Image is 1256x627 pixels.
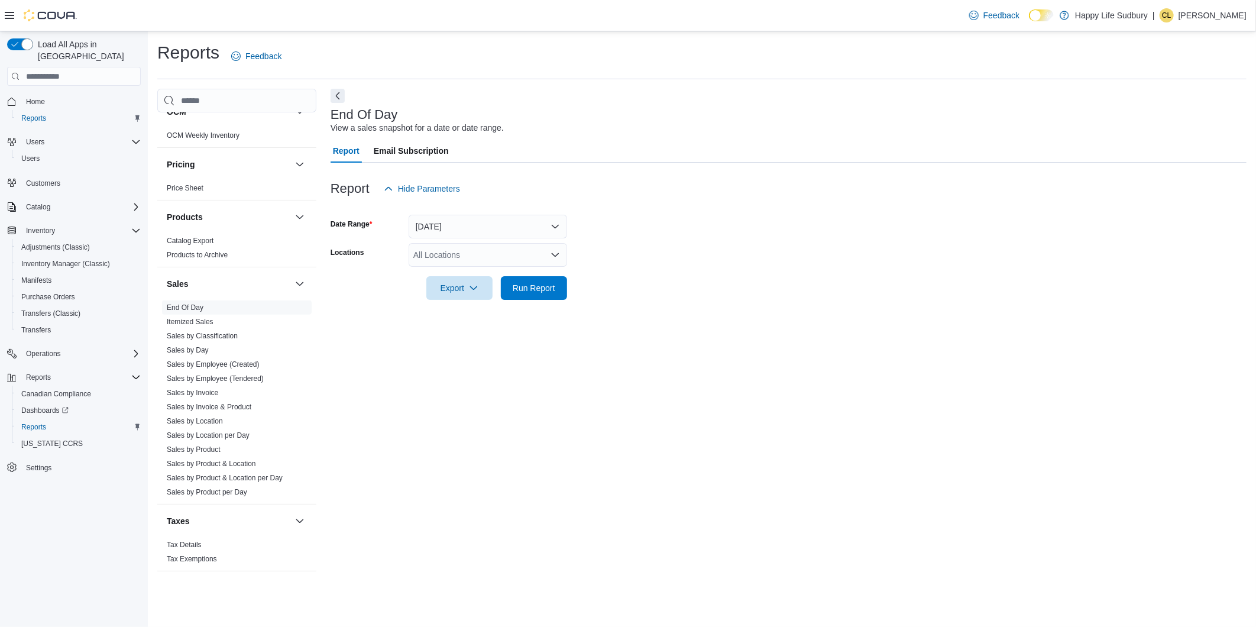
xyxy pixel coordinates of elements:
span: Reports [26,373,51,382]
span: Canadian Compliance [21,389,91,399]
button: Hide Parameters [379,177,465,201]
a: Settings [21,461,56,475]
button: Next [331,89,345,103]
a: OCM Weekly Inventory [167,131,239,140]
span: Feedback [983,9,1019,21]
h3: End Of Day [331,108,398,122]
div: Products [157,234,316,267]
label: Date Range [331,219,373,229]
span: Transfers (Classic) [21,309,80,318]
button: Catalog [2,199,145,215]
h3: Taxes [167,515,190,527]
span: Catalog [26,202,50,212]
span: Users [21,135,141,149]
button: Purchase Orders [12,289,145,305]
button: Reports [12,110,145,127]
a: End Of Day [167,303,203,312]
a: Tax Exemptions [167,555,217,563]
a: Dashboards [12,402,145,419]
span: CL [1162,8,1171,22]
nav: Complex example [7,88,141,507]
button: Pricing [293,157,307,172]
button: Adjustments (Classic) [12,239,145,256]
a: Sales by Employee (Created) [167,360,260,369]
img: Cova [24,9,77,21]
span: Customers [21,175,141,190]
span: Sales by Product per Day [167,487,247,497]
span: Transfers [17,323,141,337]
span: Inventory [21,224,141,238]
h1: Reports [157,41,219,64]
a: Feedback [964,4,1024,27]
div: View a sales snapshot for a date or date range. [331,122,504,134]
a: Itemized Sales [167,318,213,326]
button: Customers [2,174,145,191]
a: Sales by Product per Day [167,488,247,496]
span: Sales by Employee (Tendered) [167,374,264,383]
button: Catalog [21,200,55,214]
span: Users [21,154,40,163]
span: Operations [26,349,61,358]
span: Sales by Invoice & Product [167,402,251,412]
button: Operations [21,347,66,361]
span: Canadian Compliance [17,387,141,401]
h3: Products [167,211,203,223]
p: | [1153,8,1155,22]
span: Hide Parameters [398,183,460,195]
div: OCM [157,128,316,147]
span: Products to Archive [167,250,228,260]
span: Reports [21,114,46,123]
a: Feedback [226,44,286,68]
span: Manifests [21,276,51,285]
button: Products [167,211,290,223]
span: Catalog Export [167,236,213,245]
button: [US_STATE] CCRS [12,435,145,452]
span: Customers [26,179,60,188]
a: Sales by Employee (Tendered) [167,374,264,383]
span: Sales by Location per Day [167,431,250,440]
span: Manifests [17,273,141,287]
span: Inventory Manager (Classic) [17,257,141,271]
span: Home [26,97,45,106]
h3: Pricing [167,159,195,170]
span: Operations [21,347,141,361]
button: Users [2,134,145,150]
button: Inventory Manager (Classic) [12,256,145,272]
span: Inventory [26,226,55,235]
button: Open list of options [551,250,560,260]
span: Sales by Classification [167,331,238,341]
span: Feedback [245,50,281,62]
label: Locations [331,248,364,257]
span: Export [433,276,485,300]
a: Products to Archive [167,251,228,259]
a: [US_STATE] CCRS [17,437,88,451]
button: Sales [167,278,290,290]
button: Products [293,210,307,224]
a: Users [17,151,44,166]
button: Reports [21,370,56,384]
button: Pricing [167,159,290,170]
span: Reports [21,422,46,432]
div: Sales [157,300,316,504]
a: Sales by Product [167,445,221,454]
h3: Report [331,182,370,196]
span: Email Subscription [374,139,449,163]
button: Canadian Compliance [12,386,145,402]
button: Sales [293,277,307,291]
button: Transfers [12,322,145,338]
a: Inventory Manager (Classic) [17,257,115,271]
span: Sales by Product & Location per Day [167,473,283,483]
a: Sales by Location per Day [167,431,250,439]
a: Customers [21,176,65,190]
span: Sales by Employee (Created) [167,360,260,369]
a: Sales by Invoice [167,389,218,397]
span: Settings [21,460,141,475]
button: Run Report [501,276,567,300]
a: Transfers (Classic) [17,306,85,321]
a: Home [21,95,50,109]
